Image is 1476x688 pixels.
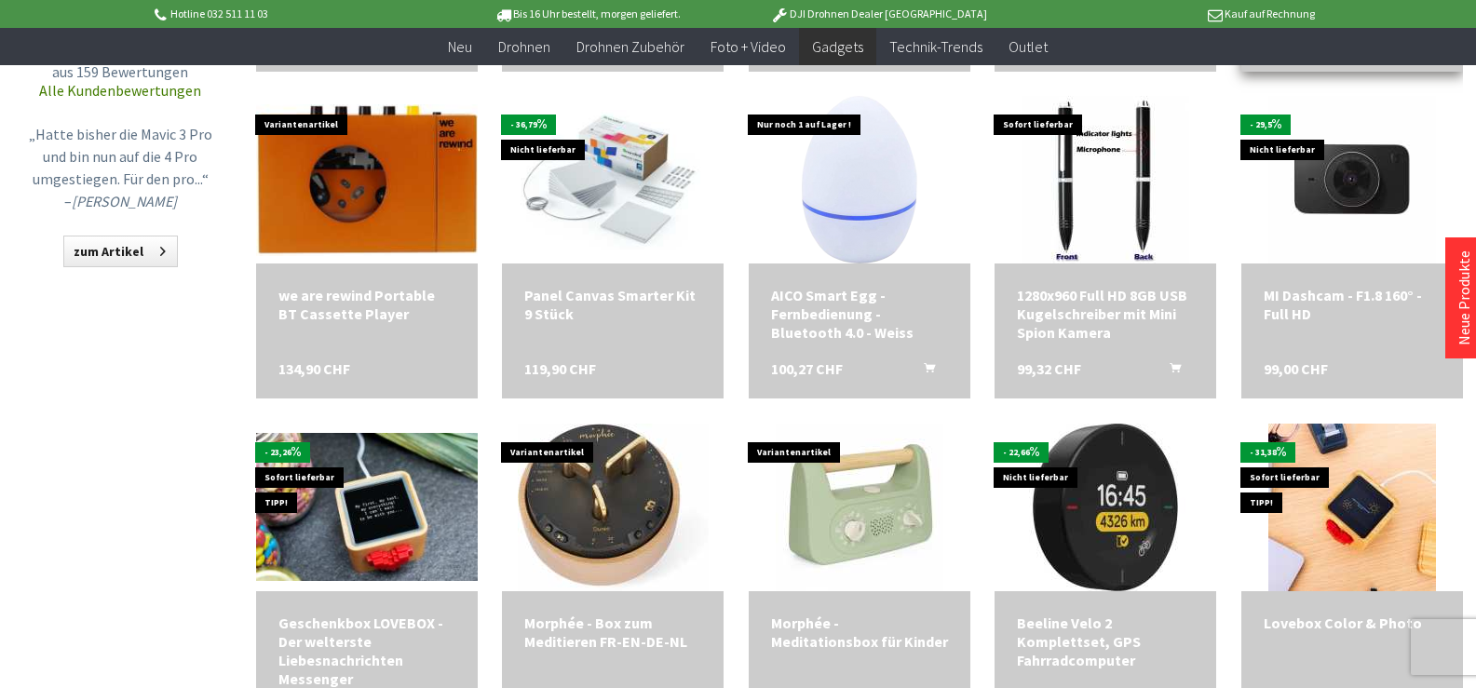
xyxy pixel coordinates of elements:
[995,28,1061,66] a: Outlet
[1017,614,1194,669] a: Beeline Velo 2 Komplettset, GPS Fahrradcomputer 99,00 CHF
[802,96,917,263] img: AICO Smart Egg - Fernbedienung - Bluetooth 4.0 - Weiss
[442,3,733,25] p: Bis 16 Uhr bestellt, morgen geliefert.
[1264,614,1441,632] div: Lovebox Color & Photo
[1264,614,1441,632] a: Lovebox Color & Photo 96,00 CHF In den Warenkorb
[1455,250,1473,345] a: Neue Produkte
[1017,286,1194,342] div: 1280x960 Full HD 8GB USB Kugelschreiber mit Mini Spion Kamera
[1264,359,1328,378] span: 99,00 CHF
[518,424,709,591] img: Morphée - Box zum Meditieren FR-EN-DE-NL
[1017,614,1194,669] div: Beeline Velo 2 Komplettset, GPS Fahrradcomputer
[697,28,799,66] a: Foto + Video
[733,3,1023,25] p: DJI Drohnen Dealer [GEOGRAPHIC_DATA]
[771,614,948,651] div: Morphée - Meditationsbox für Kinder
[1022,424,1189,591] img: Beeline Velo 2 Komplettset, GPS Fahrradcomputer
[1264,286,1441,323] div: MI Dashcam - F1.8 160° - Full HD
[256,104,478,256] img: we are rewind Portable BT Cassette Player
[256,433,478,581] img: Geschenkbox LOVEBOX - Der welterste Liebesnachrichten Messenger
[771,286,948,342] a: AICO Smart Egg - Fernbedienung - Bluetooth 4.0 - Weiss 100,27 CHF In den Warenkorb
[1017,359,1081,378] span: 99,32 CHF
[1268,96,1436,263] img: MI Dashcam - F1.8 160° - Full HD
[901,359,946,384] button: In den Warenkorb
[435,28,485,66] a: Neu
[1264,286,1441,323] a: MI Dashcam - F1.8 160° - Full HD 99,00 CHF
[524,286,701,323] div: Panel Canvas Smarter Kit 9 Stück
[1009,37,1048,56] span: Outlet
[771,359,843,378] span: 100,27 CHF
[1022,96,1189,263] img: 1280x960 Full HD 8GB USB Kugelschreiber mit Mini Spion Kamera
[1147,359,1192,384] button: In den Warenkorb
[776,424,943,591] img: Morphée - Meditationsbox für Kinder
[524,614,701,651] div: Morphée - Box zum Meditieren FR-EN-DE-NL
[278,614,455,688] a: Geschenkbox LOVEBOX - Der welterste Liebesnachrichten Messenger 99,00 CHF In den Warenkorb
[799,28,876,66] a: Gadgets
[448,37,472,56] span: Neu
[39,81,201,100] a: Alle Kundenbewertungen
[711,37,786,56] span: Foto + Video
[152,3,442,25] p: Hotline 032 511 11 03
[889,37,982,56] span: Technik-Trends
[72,192,177,210] em: [PERSON_NAME]
[876,28,995,66] a: Technik-Trends
[1268,424,1436,591] img: Lovebox Color & Photo
[524,286,701,323] a: Panel Canvas Smarter Kit 9 Stück 119,90 CHF
[498,37,550,56] span: Drohnen
[771,286,948,342] div: AICO Smart Egg - Fernbedienung - Bluetooth 4.0 - Weiss
[812,37,863,56] span: Gadgets
[1024,3,1315,25] p: Kauf auf Rechnung
[278,614,455,688] div: Geschenkbox LOVEBOX - Der welterste Liebesnachrichten Messenger
[278,286,455,323] div: we are rewind Portable BT Cassette Player
[524,614,701,651] a: Morphée - Box zum Meditieren FR-EN-DE-NL 99,00 CHF
[63,236,178,267] a: zum Artikel
[1017,286,1194,342] a: 1280x960 Full HD 8GB USB Kugelschreiber mit Mini Spion Kamera 99,32 CHF In den Warenkorb
[502,110,724,250] img: Panel Canvas Smarter Kit 9 Stück
[771,614,948,651] a: Morphée - Meditationsbox für Kinder 99,00 CHF
[278,359,350,378] span: 134,90 CHF
[278,286,455,323] a: we are rewind Portable BT Cassette Player 134,90 CHF
[563,28,697,66] a: Drohnen Zubehör
[576,37,684,56] span: Drohnen Zubehör
[485,28,563,66] a: Drohnen
[524,359,596,378] span: 119,90 CHF
[22,62,218,81] span: aus 159 Bewertungen
[27,123,213,212] p: „Hatte bisher die Mavic 3 Pro und bin nun auf die 4 Pro umgestiegen. Für den pro...“ –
